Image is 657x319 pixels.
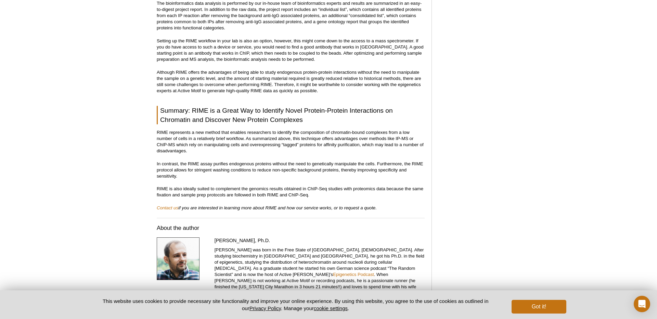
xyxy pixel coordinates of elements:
[157,205,178,210] a: Contact us
[333,272,374,277] a: Epigenetics Podcast
[249,305,281,311] a: Privacy Policy
[512,300,566,314] button: Got it!
[157,186,425,198] p: RIME is also ideally suited to complement the genomics results obtained in ChIP-Seq studies with ...
[157,161,425,179] p: In contrast, the RIME assay purifies endogenous proteins without the need to genetically manipula...
[314,305,348,311] button: cookie settings
[157,0,425,31] p: The bioinformatics data analysis is performed by our in-house team of bioinformatics experts and ...
[157,237,199,280] img: Stefan Dillinger
[157,129,425,154] p: RIME represents a new method that enables researchers to identify the composition of chromatin-bo...
[215,237,425,244] h4: [PERSON_NAME], Ph.D.
[91,297,500,312] p: This website uses cookies to provide necessary site functionality and improve your online experie...
[157,205,377,210] em: if you are interested in learning more about RIME and how our service works, or to request a quote.
[157,69,425,94] p: Although RIME offers the advantages of being able to study endogenous protein-protein interaction...
[157,38,425,63] p: Setting up the RIME workflow in your lab is also an option, however, this might come down to the ...
[157,106,425,124] h2: Summary: RIME is a Great Way to Identify Novel Protein-Protein Interactions on Chromatin and Disc...
[634,296,650,312] div: Open Intercom Messenger
[157,224,425,232] h3: About the author
[215,247,425,296] p: [PERSON_NAME] was born in the Free State of [GEOGRAPHIC_DATA], [DEMOGRAPHIC_DATA]. After studying...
